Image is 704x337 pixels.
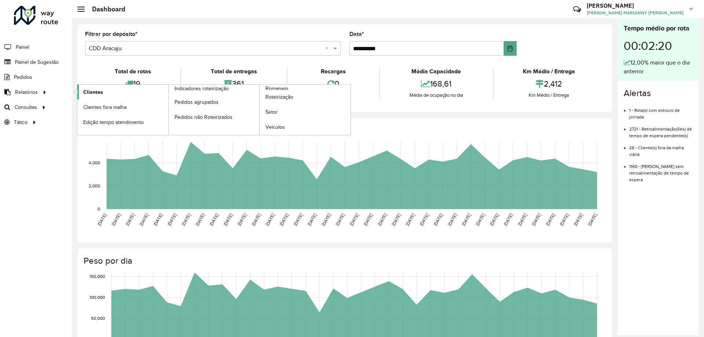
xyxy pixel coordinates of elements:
h2: Dashboard [85,5,125,13]
text: [DATE] [363,213,373,227]
li: 1160 - [PERSON_NAME] sem retroalimentação de tempo de espera [629,158,693,183]
text: [DATE] [391,213,401,227]
div: 12,00% maior que o dia anterior [624,58,693,76]
text: 150,000 [89,274,105,279]
span: Pedidos não Roteirizados [175,113,232,121]
div: Km Médio / Entrega [495,92,603,99]
text: [DATE] [236,213,247,227]
div: 19 [87,76,179,92]
span: Consultas [15,103,37,111]
text: [DATE] [559,213,569,227]
div: 361 [183,76,285,92]
text: [DATE] [447,213,458,227]
span: Tático [14,118,27,126]
text: [DATE] [153,213,163,227]
text: [DATE] [166,213,177,227]
a: Contato Rápido [569,1,585,17]
span: Pedidos agrupados [175,98,219,106]
button: Choose Date [504,41,517,56]
div: Total de entregas [183,67,285,76]
text: [DATE] [293,213,303,227]
text: 2,000 [89,183,100,188]
text: [DATE] [475,213,485,227]
a: Pedidos agrupados [169,95,260,109]
a: Roteirização [260,90,351,105]
text: [DATE] [531,213,542,227]
text: [DATE] [139,213,149,227]
span: Relatórios [15,88,38,96]
text: [DATE] [503,213,513,227]
div: Km Médio / Entrega [495,67,603,76]
span: Clientes [83,88,103,96]
li: 26 - Cliente(s) fora da malha viária [629,139,693,158]
text: [DATE] [377,213,387,227]
text: [DATE] [573,213,583,227]
div: 00:02:20 [624,33,693,58]
text: [DATE] [321,213,331,227]
text: [DATE] [587,213,598,227]
a: Veículos [260,120,351,135]
span: Indicadores roteirização [175,85,229,92]
label: Filtrar por depósito [85,30,137,39]
label: Data [349,30,364,39]
div: Tempo médio por rota [624,23,693,33]
a: Indicadores roteirização [77,85,260,135]
a: Clientes fora malha [77,100,168,114]
div: Recargas [289,67,377,76]
div: 2,412 [495,76,603,92]
li: 1 - Rota(s) com estouro de jornada [629,102,693,120]
text: [DATE] [125,213,135,227]
a: Romaneio [169,85,351,135]
text: 4,000 [89,160,100,165]
a: Edição tempo atendimento [77,115,168,129]
text: [DATE] [279,213,289,227]
text: [DATE] [223,213,233,227]
span: Clientes fora malha [83,103,126,111]
span: Edição tempo atendimento [83,118,144,126]
text: [DATE] [307,213,317,227]
text: [DATE] [181,213,191,227]
a: Pedidos não Roteirizados [169,110,260,124]
text: [DATE] [461,213,472,227]
text: [DATE] [195,213,205,227]
text: [DATE] [96,213,107,227]
a: Clientes [77,85,168,99]
text: [DATE] [335,213,345,227]
a: Setor [260,105,351,120]
text: [DATE] [545,213,555,227]
text: [DATE] [349,213,359,227]
div: 168,61 [382,76,491,92]
text: [DATE] [489,213,499,227]
text: 0 [98,206,100,211]
text: 50,000 [91,316,105,321]
div: Total de rotas [87,67,179,76]
div: Média de ocupação no dia [382,92,491,99]
span: [PERSON_NAME] MARIANNY [PERSON_NAME] [587,10,684,16]
text: [DATE] [419,213,429,227]
span: Clear all [325,44,331,53]
span: Setor [265,108,278,116]
text: [DATE] [251,213,261,227]
text: [DATE] [517,213,528,227]
h3: [PERSON_NAME] [587,2,684,9]
li: 2721 - Retroalimentação(ões) de tempo de espera pendente(s) [629,120,693,139]
span: Romaneio [265,85,288,92]
h4: Peso por dia [84,256,605,266]
span: Painel [16,43,29,51]
text: [DATE] [433,213,443,227]
text: 100,000 [89,295,105,300]
text: [DATE] [265,213,275,227]
span: Roteirização [265,93,293,101]
text: [DATE] [209,213,219,227]
span: Painel de Sugestão [15,58,59,66]
div: 0 [289,76,377,92]
h4: Alertas [624,88,693,99]
div: Média Capacidade [382,67,491,76]
text: [DATE] [111,213,121,227]
text: [DATE] [405,213,415,227]
span: Veículos [265,123,285,131]
span: Pedidos [14,73,32,81]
